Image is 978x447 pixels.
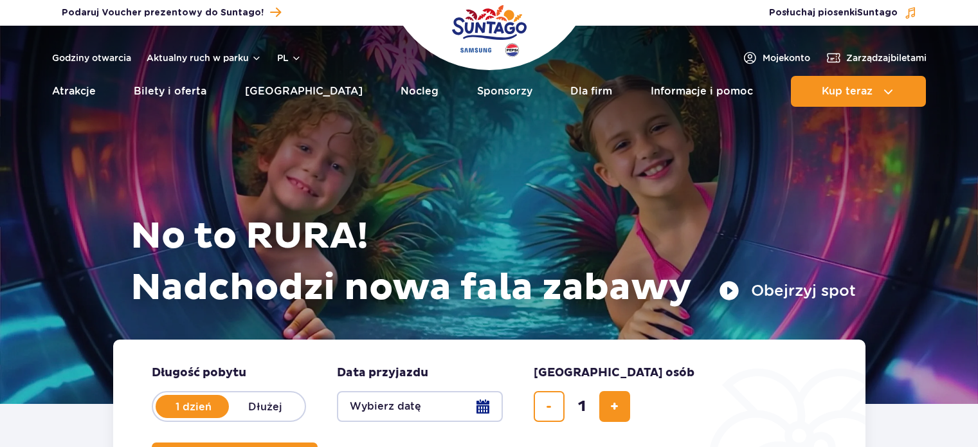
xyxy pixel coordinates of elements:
button: Wybierz datę [337,391,503,422]
button: Kup teraz [791,76,926,107]
span: Podaruj Voucher prezentowy do Suntago! [62,6,264,19]
span: Posłuchaj piosenki [769,6,898,19]
span: Data przyjazdu [337,365,428,381]
button: pl [277,51,302,64]
a: Informacje i pomoc [651,76,753,107]
a: Atrakcje [52,76,96,107]
span: [GEOGRAPHIC_DATA] osób [534,365,694,381]
a: Mojekonto [742,50,810,66]
label: Dłużej [229,393,302,420]
span: Moje konto [763,51,810,64]
a: Dla firm [570,76,612,107]
span: Suntago [857,8,898,17]
span: Zarządzaj biletami [846,51,927,64]
a: [GEOGRAPHIC_DATA] [245,76,363,107]
button: dodaj bilet [599,391,630,422]
a: Nocleg [401,76,439,107]
button: Posłuchaj piosenkiSuntago [769,6,917,19]
input: liczba biletów [566,391,597,422]
a: Sponsorzy [477,76,532,107]
button: Aktualny ruch w parku [147,53,262,63]
span: Długość pobytu [152,365,246,381]
span: Kup teraz [822,86,873,97]
a: Podaruj Voucher prezentowy do Suntago! [62,4,281,21]
button: Obejrzyj spot [719,280,856,301]
a: Godziny otwarcia [52,51,131,64]
label: 1 dzień [157,393,230,420]
a: Bilety i oferta [134,76,206,107]
a: Zarządzajbiletami [826,50,927,66]
button: usuń bilet [534,391,565,422]
h1: No to RURA! Nadchodzi nowa fala zabawy [131,211,856,314]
